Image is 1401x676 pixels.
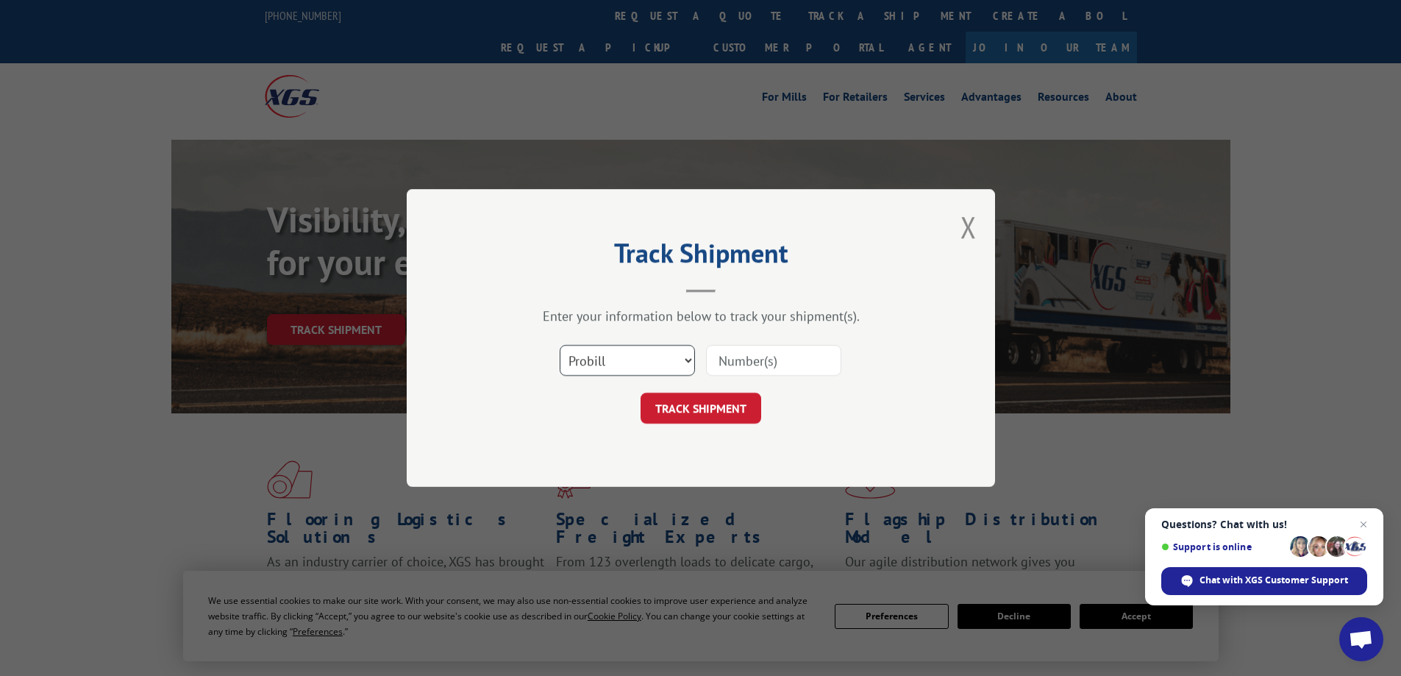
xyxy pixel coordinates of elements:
[480,307,921,324] div: Enter your information below to track your shipment(s).
[1339,617,1383,661] div: Open chat
[1161,519,1367,530] span: Questions? Chat with us!
[480,243,921,271] h2: Track Shipment
[1199,574,1348,587] span: Chat with XGS Customer Support
[1161,541,1285,552] span: Support is online
[641,393,761,424] button: TRACK SHIPMENT
[706,345,841,376] input: Number(s)
[1355,516,1372,533] span: Close chat
[960,207,977,246] button: Close modal
[1161,567,1367,595] div: Chat with XGS Customer Support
